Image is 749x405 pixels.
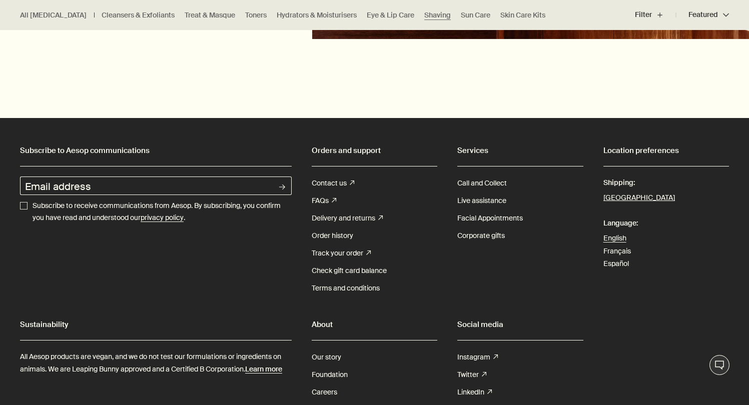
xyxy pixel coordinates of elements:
a: Skin Care Kits [500,10,545,20]
p: Subscribe to receive communications from Aesop. By subscribing, you confirm you have read and und... [33,200,292,224]
h2: Sustainability [20,317,292,332]
a: Facial Appointments [457,209,523,227]
a: English [603,233,626,242]
a: Hydrators & Moisturisers [277,10,357,20]
span: Shipping: [603,174,729,191]
a: Our story [312,348,341,366]
a: Terms and conditions [312,279,380,297]
a: Learn more [245,363,282,375]
button: [GEOGRAPHIC_DATA] [603,191,675,204]
a: FAQs [312,192,336,209]
a: privacy policy [141,212,184,224]
h2: Subscribe to Aesop communications [20,143,292,158]
a: Instagram [457,348,498,366]
a: Twitter [457,366,486,383]
a: LinkedIn [457,383,492,401]
span: Language: [603,214,729,232]
a: Treat & Masque [185,10,235,20]
a: Careers [312,383,337,401]
a: Delivery and returns [312,209,383,227]
a: Sun Care [461,10,490,20]
a: Corporate gifts [457,227,505,244]
b: Learn more [245,364,282,373]
a: Order history [312,227,353,244]
button: Chat en direct [709,355,729,375]
button: Featured [676,3,729,27]
u: privacy policy [141,213,184,222]
p: All Aesop products are vegan, and we do not test our formulations or ingredients on animals. We a... [20,350,292,375]
a: Cleansers & Exfoliants [102,10,175,20]
a: Contact us [312,174,354,192]
a: Français [603,246,631,255]
a: Eye & Lip Care [367,10,414,20]
a: Español [603,259,629,268]
a: All [MEDICAL_DATA] [20,10,87,20]
h2: About [312,317,437,332]
a: Foundation [312,366,348,383]
button: Filter [635,3,676,27]
h2: Orders and support [312,143,437,158]
a: Shaving [424,10,451,20]
h2: Location preferences [603,143,729,158]
a: Call and Collect [457,174,507,192]
a: Track your order [312,244,371,262]
h2: Services [457,143,583,158]
h2: Social media [457,317,583,332]
a: Check gift card balance [312,262,387,279]
a: Toners [245,10,267,20]
a: Live assistance [457,192,506,209]
input: Email address [20,176,273,195]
